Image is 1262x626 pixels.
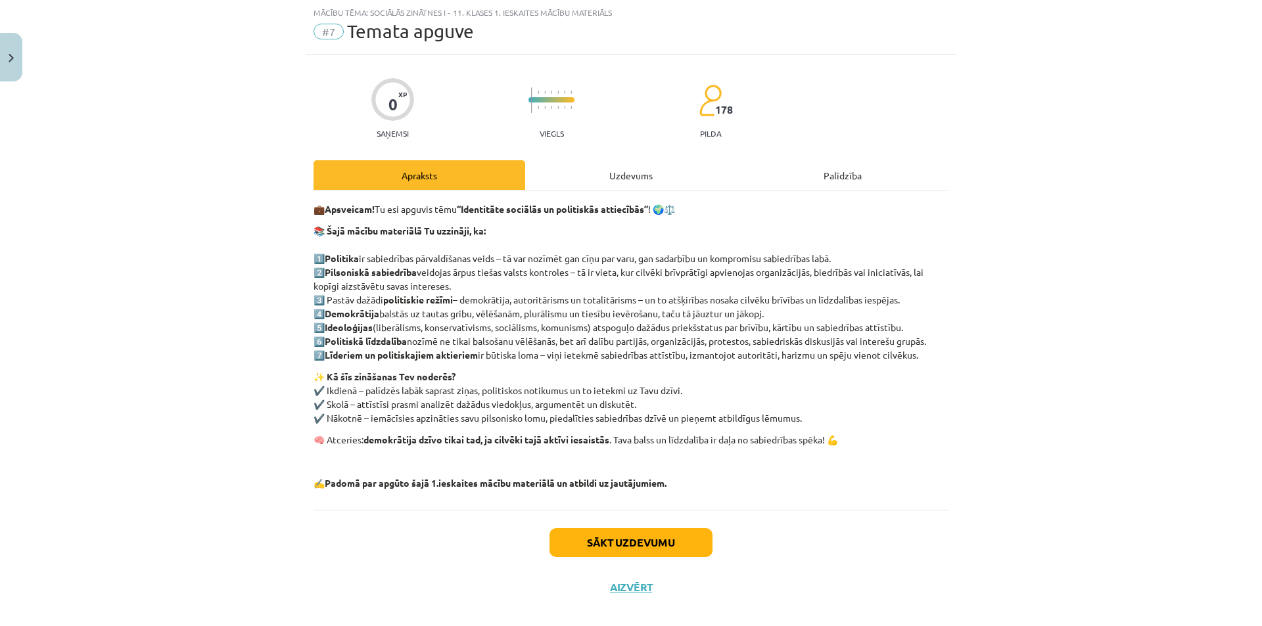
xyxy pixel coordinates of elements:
img: students-c634bb4e5e11cddfef0936a35e636f08e4e9abd3cc4e673bd6f9a4125e45ecb1.svg [699,84,722,117]
button: Aizvērt [606,581,656,594]
p: Saņemsi [371,129,414,138]
div: Mācību tēma: Sociālās zinātnes i - 11. klases 1. ieskaites mācību materiāls [314,8,948,17]
strong: ✍️Padomā par apgūto šajā 1.ieskaites mācību materiālā un atbildi uz jautājumiem. [314,477,666,489]
img: icon-short-line-57e1e144782c952c97e751825c79c345078a6d821885a25fce030b3d8c18986b.svg [571,106,572,109]
div: Palīdzība [737,160,948,190]
div: 0 [388,95,398,114]
strong: Politika [325,252,359,264]
strong: ✨ Kā šīs zināšanas Tev noderēs? [314,370,456,382]
img: icon-short-line-57e1e144782c952c97e751825c79c345078a6d821885a25fce030b3d8c18986b.svg [538,106,539,109]
strong: Ideoloģijas [325,321,373,333]
p: pilda [700,129,721,138]
strong: Pilsoniskā sabiedrība [325,266,417,278]
img: icon-short-line-57e1e144782c952c97e751825c79c345078a6d821885a25fce030b3d8c18986b.svg [551,91,552,94]
span: #7 [314,24,344,39]
span: Temata apguve [347,20,474,42]
img: icon-short-line-57e1e144782c952c97e751825c79c345078a6d821885a25fce030b3d8c18986b.svg [544,91,546,94]
img: icon-short-line-57e1e144782c952c97e751825c79c345078a6d821885a25fce030b3d8c18986b.svg [557,106,559,109]
strong: politiskie režīmi [383,294,453,305]
img: icon-short-line-57e1e144782c952c97e751825c79c345078a6d821885a25fce030b3d8c18986b.svg [551,106,552,109]
img: icon-short-line-57e1e144782c952c97e751825c79c345078a6d821885a25fce030b3d8c18986b.svg [564,91,565,94]
p: Viegls [540,129,564,138]
p: 💼 Tu esi apguvis tēmu ! 🌍⚖️ [314,202,948,216]
button: Sākt uzdevumu [549,528,713,557]
img: icon-short-line-57e1e144782c952c97e751825c79c345078a6d821885a25fce030b3d8c18986b.svg [564,106,565,109]
strong: Demokrātija [325,307,379,319]
img: icon-long-line-d9ea69661e0d244f92f715978eff75569469978d946b2353a9bb055b3ed8787d.svg [531,87,532,113]
strong: 📚 Šajā mācību materiālā Tu uzzināji, ka: [314,225,486,236]
strong: Līderiem un politiskajiem aktieriem [325,349,478,361]
div: Apraksts [314,160,525,190]
strong: demokrātija dzīvo tikai tad, ja cilvēki tajā aktīvi iesaistās [363,434,609,445]
p: 1️⃣ ir sabiedrības pārvaldīšanas veids – tā var nozīmēt gan cīņu par varu, gan sadarbību un kompr... [314,224,948,362]
img: icon-short-line-57e1e144782c952c97e751825c79c345078a6d821885a25fce030b3d8c18986b.svg [544,106,546,109]
img: icon-short-line-57e1e144782c952c97e751825c79c345078a6d821885a25fce030b3d8c18986b.svg [571,91,572,94]
span: XP [398,91,407,98]
strong: Apsveicam! [325,203,375,215]
strong: “Identitāte sociālās un politiskās attiecībās” [457,203,648,215]
div: Uzdevums [525,160,737,190]
img: icon-short-line-57e1e144782c952c97e751825c79c345078a6d821885a25fce030b3d8c18986b.svg [538,91,539,94]
img: icon-close-lesson-0947bae3869378f0d4975bcd49f059093ad1ed9edebbc8119c70593378902aed.svg [9,54,14,62]
p: 🧠 Atceries: . Tava balss un līdzdalība ir daļa no sabiedrības spēka! 💪 [314,433,948,447]
p: ✔️ Ikdienā – palīdzēs labāk saprast ziņas, politiskos notikumus un to ietekmi uz Tavu dzīvi. ✔️ S... [314,370,948,425]
strong: Politiskā līdzdalība [325,335,407,347]
img: icon-short-line-57e1e144782c952c97e751825c79c345078a6d821885a25fce030b3d8c18986b.svg [557,91,559,94]
span: 178 [715,104,733,116]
